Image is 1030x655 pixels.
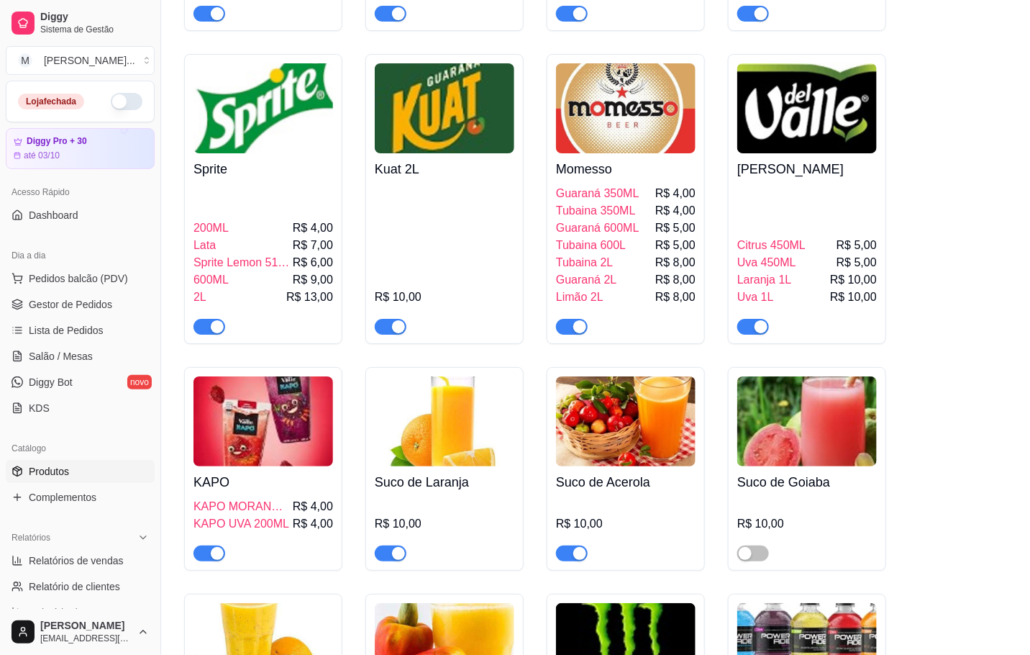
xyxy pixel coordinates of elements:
[293,271,333,289] span: R$ 9,00
[737,271,792,289] span: Laranja 1L
[655,271,696,289] span: R$ 8,00
[6,575,155,598] a: Relatório de clientes
[293,498,333,515] span: R$ 4,00
[737,254,796,271] span: Uva 450ML
[6,549,155,572] a: Relatórios de vendas
[737,63,877,153] img: product-image
[29,271,128,286] span: Pedidos balcão (PDV)
[29,579,120,594] span: Relatório de clientes
[737,376,877,466] img: product-image
[655,254,696,271] span: R$ 8,00
[29,323,104,338] span: Lista de Pedidos
[556,254,613,271] span: Tubaina 2L
[737,289,774,306] span: Uva 1L
[24,150,60,161] article: até 03/10
[6,46,155,75] button: Select a team
[556,159,696,179] h4: Momesso
[40,24,149,35] span: Sistema de Gestão
[193,472,333,492] h4: KAPO
[193,254,290,271] span: Sprite Lemon 510ML
[40,11,149,24] span: Diggy
[375,472,514,492] h4: Suco de Laranja
[29,490,96,505] span: Complementos
[6,244,155,267] div: Dia a dia
[375,515,514,533] div: R$ 10,00
[655,289,696,306] span: R$ 8,00
[12,532,50,543] span: Relatórios
[29,297,112,312] span: Gestor de Pedidos
[737,237,806,254] span: Citrus 450ML
[29,464,69,479] span: Produtos
[29,401,50,415] span: KDS
[29,554,124,568] span: Relatórios de vendas
[655,220,696,237] span: R$ 5,00
[6,6,155,40] a: DiggySistema de Gestão
[556,185,639,202] span: Guaraná 350ML
[830,289,877,306] span: R$ 10,00
[556,220,639,237] span: Guaraná 600ML
[6,267,155,290] button: Pedidos balcão (PDV)
[193,515,289,533] span: KAPO UVA 200ML
[286,289,333,306] span: R$ 13,00
[737,472,877,492] h4: Suco de Goiaba
[293,515,333,533] span: R$ 4,00
[6,615,155,649] button: [PERSON_NAME][EMAIL_ADDRESS][DOMAIN_NAME]
[6,460,155,483] a: Produtos
[193,237,216,254] span: Lata
[6,181,155,204] div: Acesso Rápido
[837,254,877,271] span: R$ 5,00
[293,237,333,254] span: R$ 7,00
[18,53,32,68] span: M
[40,633,132,644] span: [EMAIL_ADDRESS][DOMAIN_NAME]
[737,159,877,179] h4: [PERSON_NAME]
[111,93,142,110] button: Alterar Status
[556,376,696,466] img: product-image
[44,53,135,68] div: [PERSON_NAME] ...
[737,515,877,533] div: R$ 10,00
[193,220,229,237] span: 200ML
[293,254,333,271] span: R$ 6,00
[830,271,877,289] span: R$ 10,00
[29,375,73,389] span: Diggy Bot
[6,319,155,342] a: Lista de Pedidos
[193,376,333,466] img: product-image
[556,472,696,492] h4: Suco de Acerola
[6,128,155,169] a: Diggy Pro + 30até 03/10
[556,63,696,153] img: product-image
[6,397,155,420] a: KDS
[375,376,514,466] img: product-image
[6,204,155,227] a: Dashboard
[375,159,514,179] h4: Kuat 2L
[193,498,290,515] span: KAPO MORANGO 200ML
[6,601,155,624] a: Relatório de mesas
[29,208,78,222] span: Dashboard
[29,605,116,620] span: Relatório de mesas
[29,349,93,363] span: Salão / Mesas
[6,437,155,460] div: Catálogo
[655,237,696,254] span: R$ 5,00
[655,202,696,220] span: R$ 4,00
[6,345,155,368] a: Salão / Mesas
[556,202,636,220] span: Tubaina 350ML
[193,159,333,179] h4: Sprite
[27,136,87,147] article: Diggy Pro + 30
[556,515,696,533] div: R$ 10,00
[193,63,333,153] img: product-image
[6,486,155,509] a: Complementos
[40,620,132,633] span: [PERSON_NAME]
[18,94,84,109] div: Loja fechada
[293,220,333,237] span: R$ 4,00
[556,271,617,289] span: Guaraná 2L
[6,371,155,394] a: Diggy Botnovo
[556,237,626,254] span: Tubaina 600L
[655,185,696,202] span: R$ 4,00
[837,237,877,254] span: R$ 5,00
[193,289,206,306] span: 2L
[193,271,229,289] span: 600ML
[556,289,603,306] span: Limão 2L
[6,293,155,316] a: Gestor de Pedidos
[375,63,514,153] img: product-image
[375,289,514,306] div: R$ 10,00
